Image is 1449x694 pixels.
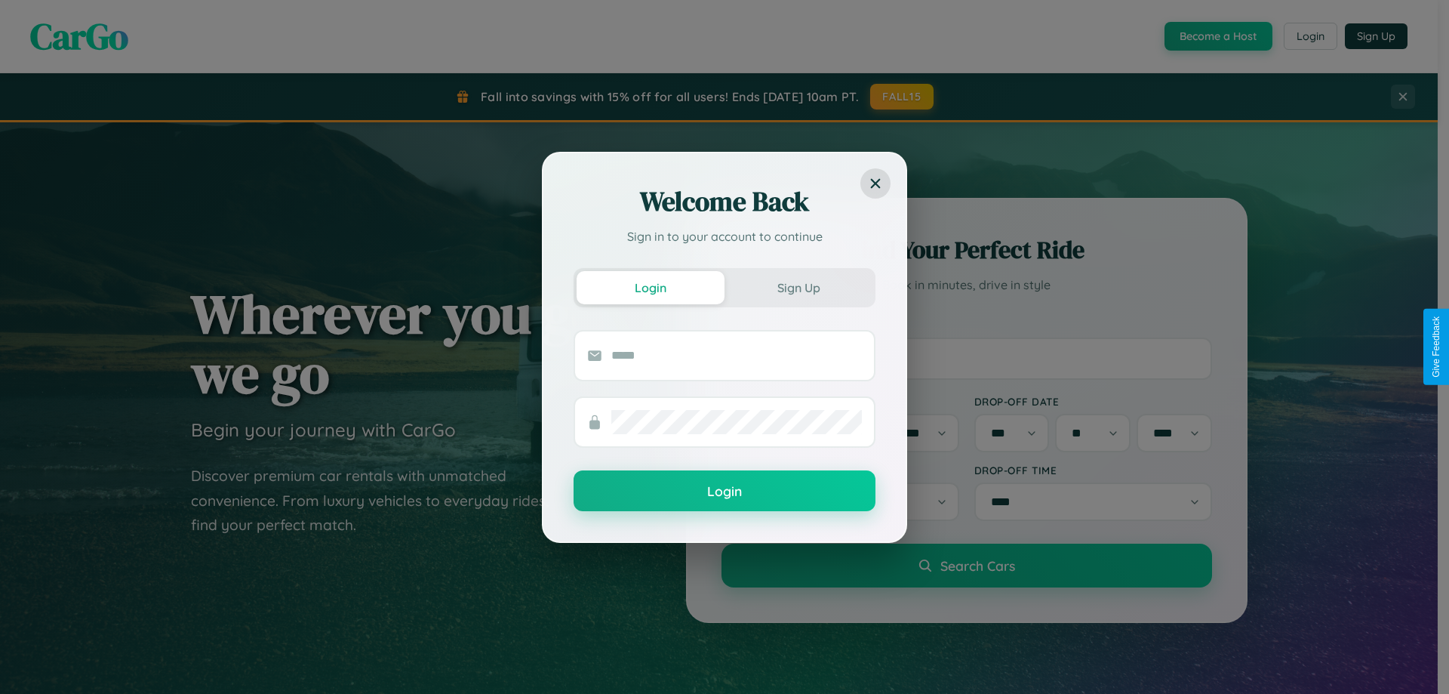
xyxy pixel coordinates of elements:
h2: Welcome Back [574,184,875,220]
button: Sign Up [724,271,872,304]
button: Login [577,271,724,304]
div: Give Feedback [1431,316,1441,378]
button: Login [574,470,875,511]
p: Sign in to your account to continue [574,227,875,245]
